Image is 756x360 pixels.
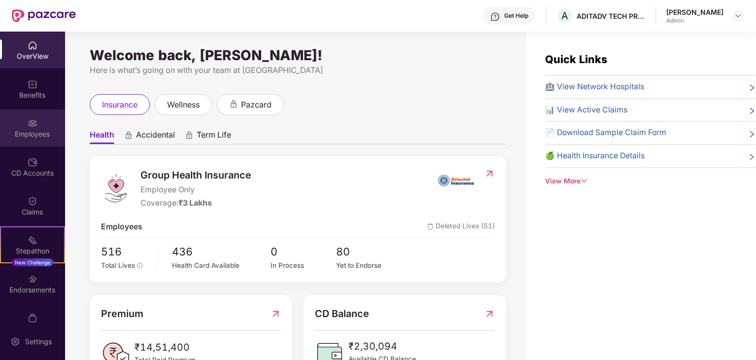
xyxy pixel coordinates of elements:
[135,340,196,355] span: ₹14,51,400
[12,9,76,22] img: New Pazcare Logo
[136,130,175,144] span: Accidental
[28,274,37,284] img: svg+xml;base64,PHN2ZyBpZD0iRW5kb3JzZW1lbnRzIiB4bWxucz0iaHR0cDovL3d3dy53My5vcmcvMjAwMC9zdmciIHdpZH...
[315,306,369,322] span: CD Balance
[28,235,37,245] img: svg+xml;base64,PHN2ZyB4bWxucz0iaHR0cDovL3d3dy53My5vcmcvMjAwMC9zdmciIHdpZHRoPSIyMSIgaGVpZ2h0PSIyMC...
[748,83,756,93] span: right
[271,306,281,322] img: RedirectIcon
[101,306,143,322] span: Premium
[1,246,64,256] div: Stepathon
[484,169,495,179] img: RedirectIcon
[748,106,756,116] span: right
[348,339,416,354] span: ₹2,30,094
[172,260,271,271] div: Health Card Available
[90,130,114,144] span: Health
[101,244,150,260] span: 516
[337,260,402,271] div: Yet to Endorse
[90,51,506,59] div: Welcome back, [PERSON_NAME]!
[427,221,495,233] span: Deleted Lives (51)
[427,223,434,230] img: deleteIcon
[10,337,20,347] img: svg+xml;base64,PHN2ZyBpZD0iU2V0dGluZy0yMHgyMCIgeG1sbnM9Imh0dHA6Ly93d3cudzMub3JnLzIwMDAvc3ZnIiB3aW...
[101,261,135,269] span: Total Lives
[490,12,500,22] img: svg+xml;base64,PHN2ZyBpZD0iSGVscC0zMngzMiIgeG1sbnM9Imh0dHA6Ly93d3cudzMub3JnLzIwMDAvc3ZnIiB3aWR0aD...
[546,81,645,93] span: 🏥 View Network Hospitals
[337,244,402,260] span: 80
[546,127,667,139] span: 📄 Download Sample Claim Form
[484,306,495,322] img: RedirectIcon
[12,258,53,266] div: New Challenge
[140,197,252,210] div: Coverage:
[140,168,252,183] span: Group Health Insurance
[241,99,272,111] span: pazcard
[666,17,723,25] div: Admin
[197,130,231,144] span: Term Life
[90,64,506,76] div: Here is what’s going on with your team at [GEOGRAPHIC_DATA]
[504,12,528,20] div: Get Help
[581,178,588,184] span: down
[229,100,238,108] div: animation
[577,11,646,21] div: ADITADV TECH PRIVATE LIMITED
[748,129,756,139] span: right
[28,79,37,89] img: svg+xml;base64,PHN2ZyBpZD0iQmVuZWZpdHMiIHhtbG5zPSJodHRwOi8vd3d3LnczLm9yZy8yMDAwL3N2ZyIgd2lkdGg9Ij...
[101,221,142,233] span: Employees
[140,184,252,196] span: Employee Only
[546,104,628,116] span: 📊 View Active Claims
[734,12,742,20] img: svg+xml;base64,PHN2ZyBpZD0iRHJvcGRvd24tMzJ4MzIiIHhtbG5zPSJodHRwOi8vd3d3LnczLm9yZy8yMDAwL3N2ZyIgd2...
[172,244,271,260] span: 436
[124,131,133,140] div: animation
[167,99,200,111] span: wellness
[546,53,608,66] span: Quick Links
[271,244,336,260] span: 0
[546,176,756,187] div: View More
[22,337,55,347] div: Settings
[101,174,131,203] img: logo
[28,196,37,206] img: svg+xml;base64,PHN2ZyBpZD0iQ2xhaW0iIHhtbG5zPSJodHRwOi8vd3d3LnczLm9yZy8yMDAwL3N2ZyIgd2lkdGg9IjIwIi...
[28,118,37,128] img: svg+xml;base64,PHN2ZyBpZD0iRW1wbG95ZWVzIiB4bWxucz0iaHR0cDovL3d3dy53My5vcmcvMjAwMC9zdmciIHdpZHRoPS...
[28,313,37,323] img: svg+xml;base64,PHN2ZyBpZD0iTXlfT3JkZXJzIiBkYXRhLW5hbWU9Ik15IE9yZGVycyIgeG1sbnM9Imh0dHA6Ly93d3cudz...
[748,152,756,162] span: right
[562,10,569,22] span: A
[28,157,37,167] img: svg+xml;base64,PHN2ZyBpZD0iQ0RfQWNjb3VudHMiIGRhdGEtbmFtZT0iQ0QgQWNjb3VudHMiIHhtbG5zPSJodHRwOi8vd3...
[271,260,336,271] div: In Process
[137,263,143,269] span: info-circle
[178,198,212,208] span: ₹3 Lakhs
[438,168,475,192] img: insurerIcon
[28,40,37,50] img: svg+xml;base64,PHN2ZyBpZD0iSG9tZSIgeG1sbnM9Imh0dHA6Ly93d3cudzMub3JnLzIwMDAvc3ZnIiB3aWR0aD0iMjAiIG...
[546,150,645,162] span: 🍏 Health Insurance Details
[185,131,194,140] div: animation
[102,99,137,111] span: insurance
[666,7,723,17] div: [PERSON_NAME]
